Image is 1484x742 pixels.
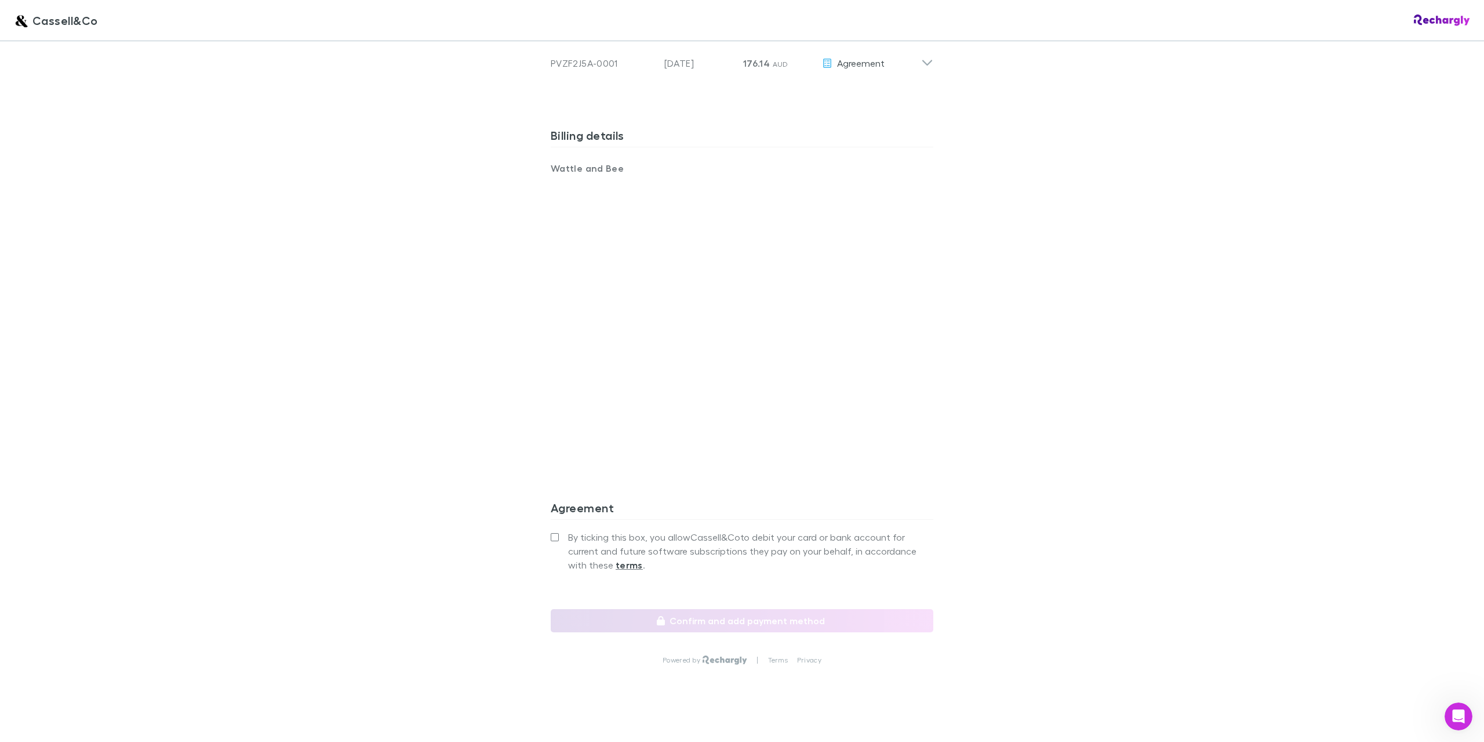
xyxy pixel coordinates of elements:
[743,57,770,69] span: 176.14
[768,656,788,665] a: Terms
[551,609,933,632] button: Confirm and add payment method
[551,161,742,175] p: Wattle and Bee
[663,656,703,665] p: Powered by
[541,35,943,82] div: PVZF2J5A-0001[DATE]176.14 AUDAgreement
[14,13,28,27] img: Cassell&Co's Logo
[616,559,643,571] strong: terms
[548,182,936,447] iframe: Secure address input frame
[568,530,933,572] span: By ticking this box, you allow Cassell&Co to debit your card or bank account for current and futu...
[703,656,747,665] img: Rechargly Logo
[797,656,821,665] a: Privacy
[1414,15,1470,26] img: Rechargly Logo
[1445,703,1472,730] iframe: Intercom live chat
[551,501,933,519] h3: Agreement
[664,56,734,70] p: [DATE]
[756,656,758,665] p: |
[551,56,655,70] div: PVZF2J5A-0001
[551,128,933,147] h3: Billing details
[773,60,788,68] span: AUD
[32,12,98,29] span: Cassell&Co
[837,57,885,68] span: Agreement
